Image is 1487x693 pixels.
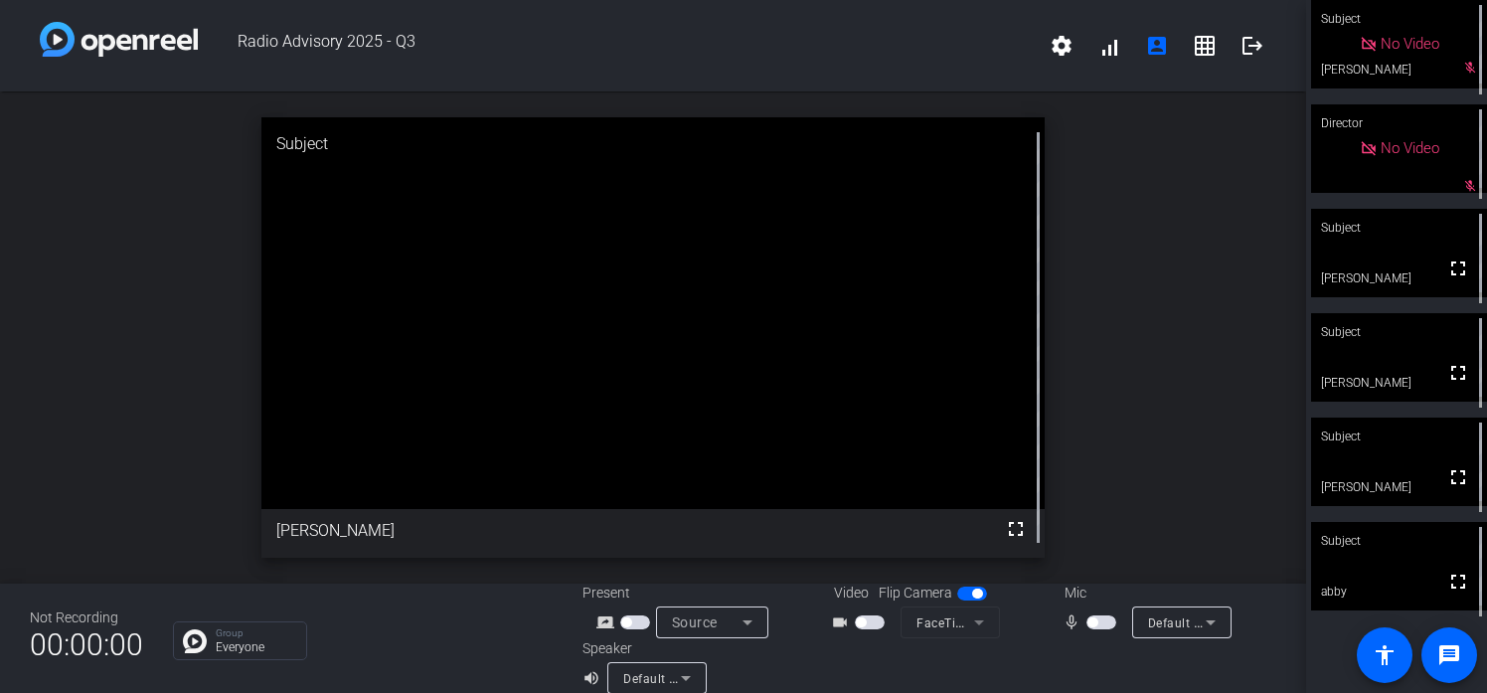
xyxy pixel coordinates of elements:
span: Source [672,614,718,630]
span: Radio Advisory 2025 - Q3 [198,22,1038,70]
mat-icon: account_box [1145,34,1169,58]
mat-icon: mic_none [1063,610,1086,634]
mat-icon: message [1437,643,1461,667]
img: Chat Icon [183,629,207,653]
div: Subject [1311,418,1487,455]
div: Not Recording [30,607,143,628]
mat-icon: fullscreen [1446,257,1470,280]
div: Subject [1311,522,1487,560]
div: Director [1311,104,1487,142]
mat-icon: settings [1050,34,1074,58]
span: No Video [1381,35,1439,53]
div: Subject [1311,313,1487,351]
mat-icon: logout [1240,34,1264,58]
div: Subject [1311,209,1487,247]
span: Default - MacBook Pro Microphone (Built-in) [1148,614,1404,630]
mat-icon: fullscreen [1004,517,1028,541]
span: No Video [1381,139,1439,157]
mat-icon: accessibility [1373,643,1397,667]
mat-icon: volume_up [582,666,606,690]
img: white-gradient.svg [40,22,198,57]
mat-icon: fullscreen [1446,570,1470,594]
mat-icon: grid_on [1193,34,1217,58]
span: Flip Camera [879,583,952,604]
div: Present [582,583,781,604]
span: Default - MacBook Pro Speakers (Built-in) [623,670,863,686]
mat-icon: fullscreen [1446,465,1470,489]
div: Mic [1045,583,1243,604]
mat-icon: fullscreen [1446,361,1470,385]
button: signal_cellular_alt [1085,22,1133,70]
span: Video [834,583,869,604]
mat-icon: videocam_outline [831,610,855,634]
mat-icon: screen_share_outline [596,610,620,634]
span: 00:00:00 [30,620,143,669]
p: Group [216,628,296,638]
div: Subject [261,117,1045,171]
p: Everyone [216,641,296,653]
div: Speaker [582,638,702,659]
